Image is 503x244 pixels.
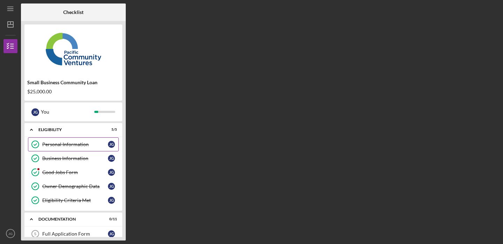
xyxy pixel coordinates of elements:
div: Small Business Community Loan [27,80,119,85]
div: J G [108,197,115,204]
a: Personal InformationJG [28,137,119,151]
a: Eligibility Criteria MetJG [28,193,119,207]
a: Business InformationJG [28,151,119,165]
div: Eligibility Criteria Met [42,198,108,203]
div: J G [108,141,115,148]
div: $25,000.00 [27,89,119,94]
img: Product logo [24,28,122,70]
div: Owner Demographic Data [42,184,108,189]
div: Eligibility [38,128,100,132]
div: 0 / 11 [104,217,117,221]
b: Checklist [63,9,83,15]
div: Personal Information [42,142,108,147]
div: J G [108,169,115,176]
text: JG [8,232,13,236]
div: Full Application Form [42,231,108,237]
div: J G [108,230,115,237]
a: Owner Demographic DataJG [28,179,119,193]
button: JG [3,227,17,241]
div: Business Information [42,156,108,161]
a: 5Full Application FormJG [28,227,119,241]
div: Good Jobs Form [42,170,108,175]
a: Good Jobs FormJG [28,165,119,179]
div: 5 / 5 [104,128,117,132]
div: J G [108,183,115,190]
div: J G [108,155,115,162]
tspan: 5 [34,232,36,236]
div: You [41,106,94,118]
div: J G [31,108,39,116]
div: Documentation [38,217,100,221]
